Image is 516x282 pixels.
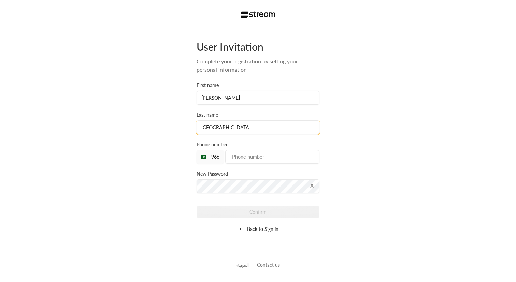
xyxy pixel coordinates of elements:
input: First name [197,91,319,105]
a: العربية [236,258,249,271]
a: Contact us [257,262,280,268]
div: Complete your registration by setting your personal information [197,57,319,74]
div: +966 [197,150,224,164]
input: Last name [197,120,319,134]
button: toggle password visibility [306,181,317,192]
input: Phone number [225,150,319,164]
img: Stream Logo [241,11,276,18]
label: Phone number [197,141,228,148]
button: Back to Sign in [197,222,319,236]
label: New Password [197,170,228,177]
button: Contact us [257,261,280,268]
div: User Invitation [197,40,319,53]
label: Last name [197,112,218,118]
label: First name [197,82,219,89]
